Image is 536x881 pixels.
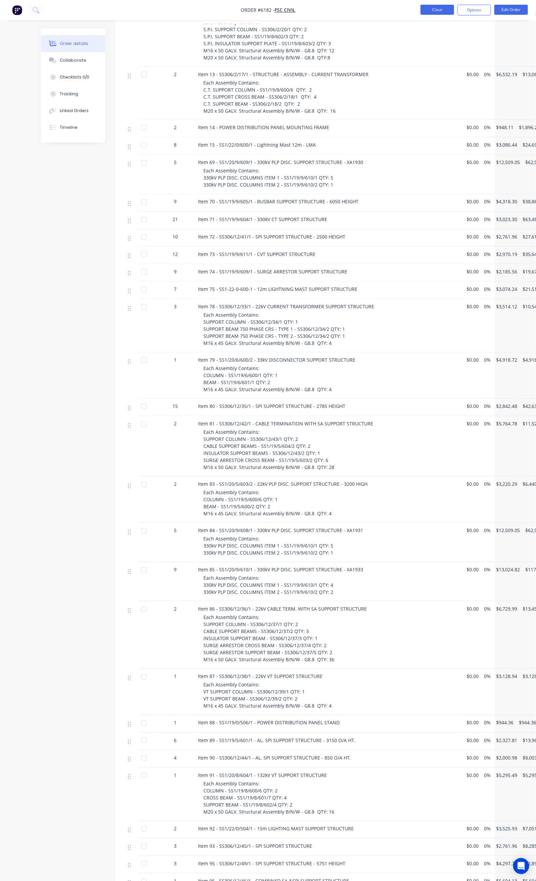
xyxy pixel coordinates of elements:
span: $12,509.05 [496,159,520,166]
span: 0% [484,286,491,293]
span: 0% [484,303,491,310]
span: Item 79 - SS1/20/6/600/2 - 33kV DISCONNECTOR SUPPORT STRUCTURE [198,357,356,363]
span: Each Assembly Contains: S.P.I. SUPPORT COLUMN - SS306/2/20/1 QTY: 2 S.P.I. SUPPORT BEAM - SS1/19/... [204,19,335,61]
span: Item 89 - SS1/19/5/601/1 - AL. SPI SUPPORT STRUCTURE - 3150 O/A HT. [198,737,356,744]
span: 9 [174,198,177,205]
span: $0.00 [467,843,479,850]
span: 0% [484,234,491,241]
span: Item 15 - SS1/22/0/600/1 - Lightning Mast 12m - LMA [198,142,316,148]
span: 2 [174,124,177,131]
span: $3,074.24 [496,286,518,293]
button: Linked Orders [41,102,105,119]
span: 2 [174,481,177,488]
span: $0.00 [467,737,479,744]
span: $3,128.94 [496,673,518,680]
span: $6,532.19 [496,71,518,78]
span: 0% [484,843,491,850]
span: 0% [484,673,491,680]
button: Order details [41,35,105,52]
span: $0.00 [467,71,479,78]
span: $3,514.12 [496,303,518,310]
span: $13,024.82 [496,566,520,573]
span: 0% [484,772,491,779]
span: $0.00 [467,420,479,427]
span: 0% [484,825,491,832]
span: Each Assembly Contains: COLUMN - SS1/19/8/600/6 QTY: 2 CROSS BEAM - SS1/19/8/601/7 QTY: 4 SUPPORT... [204,781,335,815]
span: 0% [484,420,491,427]
span: 6 [174,737,177,744]
div: Linked Orders [60,108,89,114]
span: Item 69 - SS1/20/9/609/1 - 330kV PLP DISC. SUPPORT STRUCTURE - XA1930 [198,159,363,166]
span: Each Assembly Contains: VT SUPPORT COLUMN - SS306/12/39/1 QTY: 1 VT SUPPORT BEAM - SS306/12/39/2 ... [204,682,332,709]
span: 21 [173,216,178,223]
span: $2,000.98 [496,755,518,762]
span: 0% [484,142,491,149]
span: $0.00 [467,234,479,241]
div: Checklists 0/0 [60,74,89,80]
span: 9 [174,566,177,573]
span: 0% [484,606,491,613]
span: 12 [173,251,178,258]
span: Item 14 - POWER DISTRIBUTION PANEL MOUNTING FRAME [198,124,330,131]
span: 0% [484,860,491,867]
span: $0.00 [467,251,479,258]
span: $0.00 [467,719,479,726]
span: $3,525.93 [496,825,518,832]
span: Item 74 - SS1/19/9/609/1 - SURGE ARRESTOR SUPPORT STRUCTURE [198,269,348,275]
span: Item 70 - SS1/19/9/605/1 - BUSBAR SUPPORT STRUCTURE - 6050 HEIGHT [198,199,359,205]
span: $12,509.05 [496,527,520,534]
span: Each Assembly Contains: COLUMN - SS1/19/6/600/1 QTY: 1 BEAM - SS1/19/6/601/1 QTY: 2 M16 x 45 GALV... [204,365,332,393]
span: Item 75 - SS1-22-0-600-1 - 12m LIGHTNING MAST SUPPORT STRUCTURE [198,286,358,293]
span: $0.00 [467,142,479,149]
span: Item 71 - SS1/19/9/604/1 - 330kV CT SUPPORT STRUCTURE [198,216,328,223]
span: 0% [484,403,491,410]
span: 1 [174,357,177,364]
span: Each Assembly Contains: COLUMN - SS1/19/5/600/6 QTY: 1 BEAM - SS1/19/5/600/2 QTY: 2 M16 x 45 GALV... [204,489,332,517]
span: Item 92 - SS1/22/0/504/1 - 15m LIGHTING MAST SUPPORT STRUCTURE [198,826,354,832]
span: $0.00 [467,286,479,293]
span: $2,327.81 [496,737,518,744]
span: 2 [174,420,177,427]
span: 3 [174,843,177,850]
span: 0% [484,216,491,223]
div: Tracking [60,91,78,97]
span: $0.00 [467,566,479,573]
div: Collaborate [60,57,86,63]
span: Item 90 - SS306/12/44/1 - AL. SPI SUPPORT STRUCTURE - 850 O/A HT. [198,755,351,761]
span: Item 95 - SS306/12/49/1 - SPI SUPPORT STRUCTURE - 5751 HEIGHT [198,861,346,867]
span: Item 81 - SS306/12/42/1 - CABLE TERMINATION WITH SA SUPPORT STRUCTURE [198,421,374,427]
span: $2,761.96 [496,234,518,241]
span: 0% [484,527,491,534]
span: Item 86 - SS306/12/36/1 - 22kV CABLE TERM. WITH SA SUPPORT STRUCTURE [198,606,367,612]
span: 2 [174,606,177,613]
span: 10 [173,234,178,241]
span: $0.00 [467,268,479,275]
span: 0% [484,719,491,726]
span: Item 87 - SS306/12/38/1 - 22kV VT SUPPORT STRUCTURE [198,673,323,680]
span: 15 [173,403,178,410]
span: Item 78 - SS306/12/33/1 - 22kV CURRENT TRANSFORMER SUPPORT STRUCTURE [198,304,375,310]
span: 0% [484,357,491,364]
span: Item 93 - SS306/12/45/1 - SPI SUPPORT STRUCTURE [198,843,312,849]
span: 0% [484,251,491,258]
span: Item 73 - SS1/19/9/611/1 - CVT SUPPORT STRUCTURE [198,251,316,258]
span: $0.00 [467,527,479,534]
span: Order #6182 - [241,7,275,13]
span: 7 [174,286,177,293]
button: Close [421,5,454,15]
span: 0% [484,268,491,275]
span: $4,918.72 [496,357,518,364]
span: 2 [174,825,177,832]
span: $944.36 [496,719,514,726]
span: 1 [174,719,177,726]
span: 0% [484,198,491,205]
span: $3,220.29 [496,481,518,488]
span: Each Assembly Contains: 330kV PLP DISC. COLUMNS ITEM 1 - SS1/19/9/610/1 QTY: 5 330kV PLP DISC. CO... [204,168,334,188]
span: Item 72 - SS306/12/41/1 - SPI SUPPORT STRUCTURE - 2500 HEIGHT [198,234,346,240]
span: 0% [484,159,491,166]
span: $4,297.78 [496,860,518,867]
span: Each Assembly Contains: C.T. SUPPORT COLUMN - SS1/19/8/600/6 QTY: 2 C.T. SUPPORT CROSS BEAM - SS3... [204,80,336,114]
span: $2,761.96 [496,843,518,850]
span: 0% [484,566,491,573]
span: $0.00 [467,606,479,613]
